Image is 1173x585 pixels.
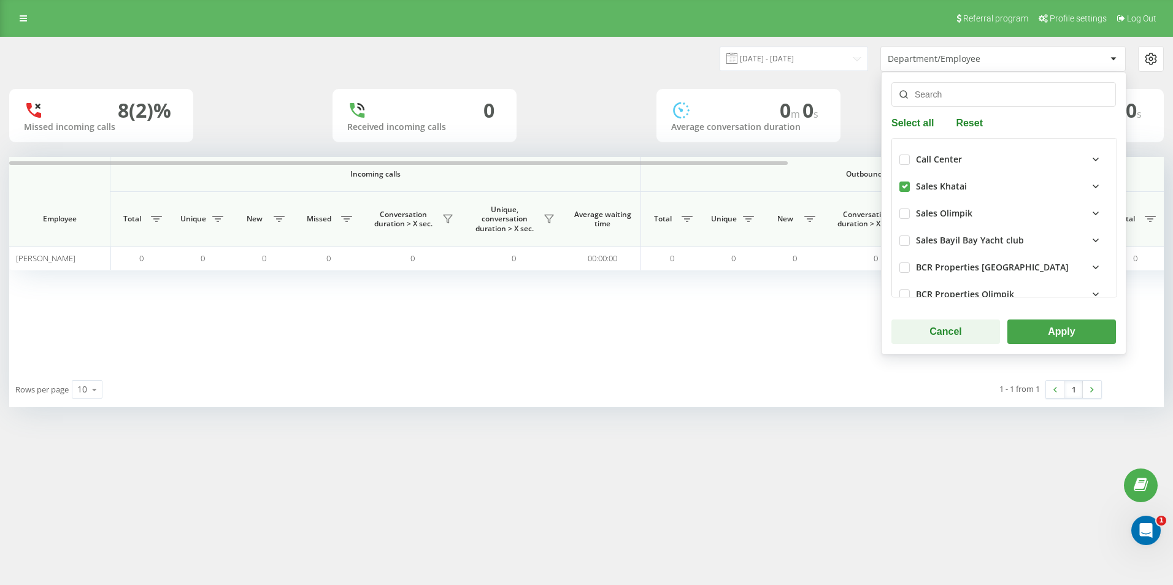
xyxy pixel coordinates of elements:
[142,169,609,179] span: Incoming calls
[77,383,87,396] div: 10
[916,155,962,165] div: Call Center
[891,82,1116,107] input: Search
[963,13,1028,23] span: Referral program
[1064,381,1083,398] a: 1
[1127,13,1156,23] span: Log Out
[1050,13,1107,23] span: Profile settings
[15,384,69,395] span: Rows per page
[647,214,678,224] span: Total
[888,54,1034,64] div: Department/Employee
[709,214,739,224] span: Unique
[410,253,415,264] span: 0
[368,210,439,229] span: Conversation duration > Х sec.
[118,99,171,122] div: 8 (2)%
[1007,319,1116,344] button: Apply
[999,383,1040,395] div: 1 - 1 from 1
[262,253,266,264] span: 0
[802,97,818,123] span: 0
[239,214,270,224] span: New
[770,214,801,224] span: New
[20,214,99,224] span: Employee
[512,253,516,264] span: 0
[813,107,818,121] span: s
[916,182,967,192] div: Sales Khatai
[916,289,1014,300] div: BCR Properties Olimpik
[952,117,986,128] button: Reset
[201,253,205,264] span: 0
[916,208,972,219] div: Sales Olimpik
[564,247,641,270] td: 00:00:00
[780,97,802,123] span: 0
[874,253,878,264] span: 0
[483,99,494,122] div: 0
[1133,253,1137,264] span: 0
[731,253,736,264] span: 0
[16,253,75,264] span: [PERSON_NAME]
[1156,516,1166,526] span: 1
[469,205,540,234] span: Unique, conversation duration > Х sec.
[326,253,331,264] span: 0
[1131,516,1161,545] iframe: Intercom live chat
[301,214,337,224] span: Missed
[574,210,631,229] span: Average waiting time
[178,214,209,224] span: Unique
[347,122,502,132] div: Received incoming calls
[793,253,797,264] span: 0
[891,117,937,128] button: Select all
[791,107,802,121] span: m
[139,253,144,264] span: 0
[831,210,902,229] span: Conversation duration > Х sec.
[891,319,1000,344] button: Cancel
[671,122,826,132] div: Average conversation duration
[916,235,1024,246] div: Sales Bayil Bay Yacht club
[916,262,1069,273] div: BCR Properties [GEOGRAPHIC_DATA]
[1126,97,1142,123] span: 0
[670,253,674,264] span: 0
[117,214,147,224] span: Total
[670,169,1075,179] span: Outbound calls
[24,122,179,132] div: Missed incoming calls
[1137,107,1142,121] span: s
